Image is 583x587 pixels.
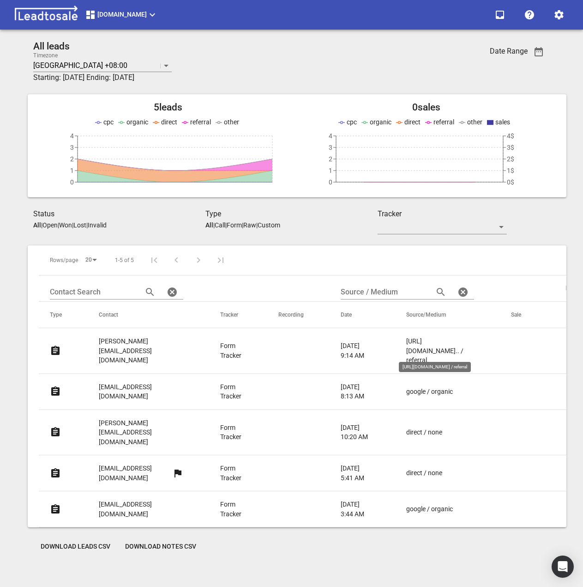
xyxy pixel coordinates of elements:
[39,102,297,113] h2: 5 leads
[406,428,442,437] p: direct / none
[341,464,369,483] a: [DATE] 5:41 AM
[507,144,514,151] tspan: 3$
[42,221,58,229] p: Open
[33,72,463,83] h3: Starting: [DATE] Ending: [DATE]
[103,118,114,126] span: cpc
[329,178,332,186] tspan: 0
[224,118,239,126] span: other
[99,493,183,525] a: [EMAIL_ADDRESS][DOMAIN_NAME]
[256,221,258,229] span: |
[88,302,209,328] th: Contact
[370,118,391,126] span: organic
[227,221,242,229] p: Form
[330,302,395,328] th: Date
[99,412,183,453] a: [PERSON_NAME][EMAIL_ADDRESS][DOMAIN_NAME]
[99,336,183,365] p: [PERSON_NAME][EMAIL_ADDRESS][DOMAIN_NAME]
[33,60,127,71] p: [GEOGRAPHIC_DATA] +08:00
[72,221,73,229] span: |
[190,118,211,126] span: referral
[242,221,243,229] span: |
[406,387,453,397] p: google / organic
[528,41,550,63] button: Date Range
[99,382,183,401] p: [EMAIL_ADDRESS][DOMAIN_NAME]
[404,118,421,126] span: direct
[118,538,204,555] button: Download Notes CSV
[225,221,227,229] span: |
[213,221,215,229] span: |
[433,118,454,126] span: referral
[99,376,183,408] a: [EMAIL_ADDRESS][DOMAIN_NAME]
[70,167,74,174] tspan: 1
[341,382,369,401] a: [DATE] 8:13 AM
[399,362,471,372] div: [URL][DOMAIN_NAME] / referral
[220,500,241,519] a: Form Tracker
[220,341,241,360] a: Form Tracker
[329,144,332,151] tspan: 3
[205,208,378,220] h3: Type
[33,53,58,58] label: Timezone
[507,167,514,174] tspan: 1$
[507,132,514,140] tspan: 4$
[11,6,81,24] img: logo
[378,208,507,220] h3: Tracker
[406,387,474,397] a: google / organic
[172,468,183,479] svg: More than one lead from this user
[41,542,110,551] span: Download Leads CSV
[41,221,42,229] span: |
[341,500,369,519] a: [DATE] 3:44 AM
[70,144,74,151] tspan: 3
[85,9,158,20] span: [DOMAIN_NAME]
[86,221,88,229] span: |
[406,428,474,437] a: direct / none
[88,221,107,229] p: Invalid
[33,208,205,220] h3: Status
[99,418,183,447] p: [PERSON_NAME][EMAIL_ADDRESS][DOMAIN_NAME]
[99,330,183,372] a: [PERSON_NAME][EMAIL_ADDRESS][DOMAIN_NAME]
[215,221,225,229] p: Call
[220,464,241,483] a: Form Tracker
[395,302,500,328] th: Source/Medium
[507,178,514,186] tspan: 0$
[209,302,267,328] th: Tracker
[267,302,330,328] th: Recording
[50,345,61,356] svg: Form
[220,423,241,442] a: Form Tracker
[115,257,134,264] span: 1-5 of 5
[258,221,280,229] p: Custom
[81,6,162,24] button: [DOMAIN_NAME]
[297,102,556,113] h2: 0 sales
[39,302,88,328] th: Type
[341,423,369,442] a: [DATE] 10:20 AM
[341,341,369,360] a: [DATE] 9:14 AM
[50,386,61,397] svg: Form
[406,468,474,478] a: direct / none
[126,118,148,126] span: organic
[58,221,59,229] span: |
[329,132,332,140] tspan: 4
[125,542,196,551] span: Download Notes CSV
[243,221,256,229] p: Raw
[329,155,332,163] tspan: 2
[406,336,474,365] p: [URL][DOMAIN_NAME].. / referral
[467,118,482,126] span: other
[33,221,41,229] aside: All
[220,382,241,401] a: Form Tracker
[406,504,474,514] a: google / organic
[500,302,547,328] th: Sale
[347,118,357,126] span: cpc
[99,500,183,519] p: [EMAIL_ADDRESS][DOMAIN_NAME]
[82,254,100,266] div: 20
[406,330,474,372] a: [URL][DOMAIN_NAME].. / referral
[99,457,172,489] a: [EMAIL_ADDRESS][DOMAIN_NAME]
[70,132,74,140] tspan: 4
